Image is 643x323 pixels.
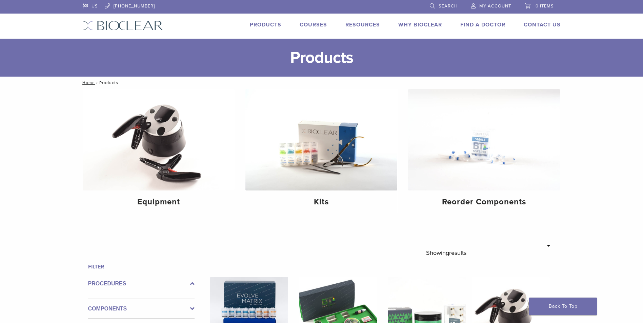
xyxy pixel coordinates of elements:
h4: Reorder Components [414,196,555,208]
span: 0 items [536,3,554,9]
img: Reorder Components [408,89,560,190]
nav: Products [78,77,566,89]
a: Resources [345,21,380,28]
label: Components [88,305,195,313]
label: Procedures [88,280,195,288]
p: Showing results [426,246,466,260]
a: Products [250,21,281,28]
span: My Account [479,3,511,9]
span: Search [439,3,458,9]
a: Equipment [83,89,235,213]
a: Reorder Components [408,89,560,213]
a: Home [80,80,95,85]
a: Find A Doctor [460,21,505,28]
img: Kits [245,89,397,190]
img: Equipment [83,89,235,190]
a: Contact Us [524,21,561,28]
span: / [95,81,99,84]
img: Bioclear [83,21,163,31]
h4: Filter [88,263,195,271]
a: Kits [245,89,397,213]
a: Courses [300,21,327,28]
a: Back To Top [529,298,597,315]
h4: Equipment [88,196,229,208]
a: Why Bioclear [398,21,442,28]
h4: Kits [251,196,392,208]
